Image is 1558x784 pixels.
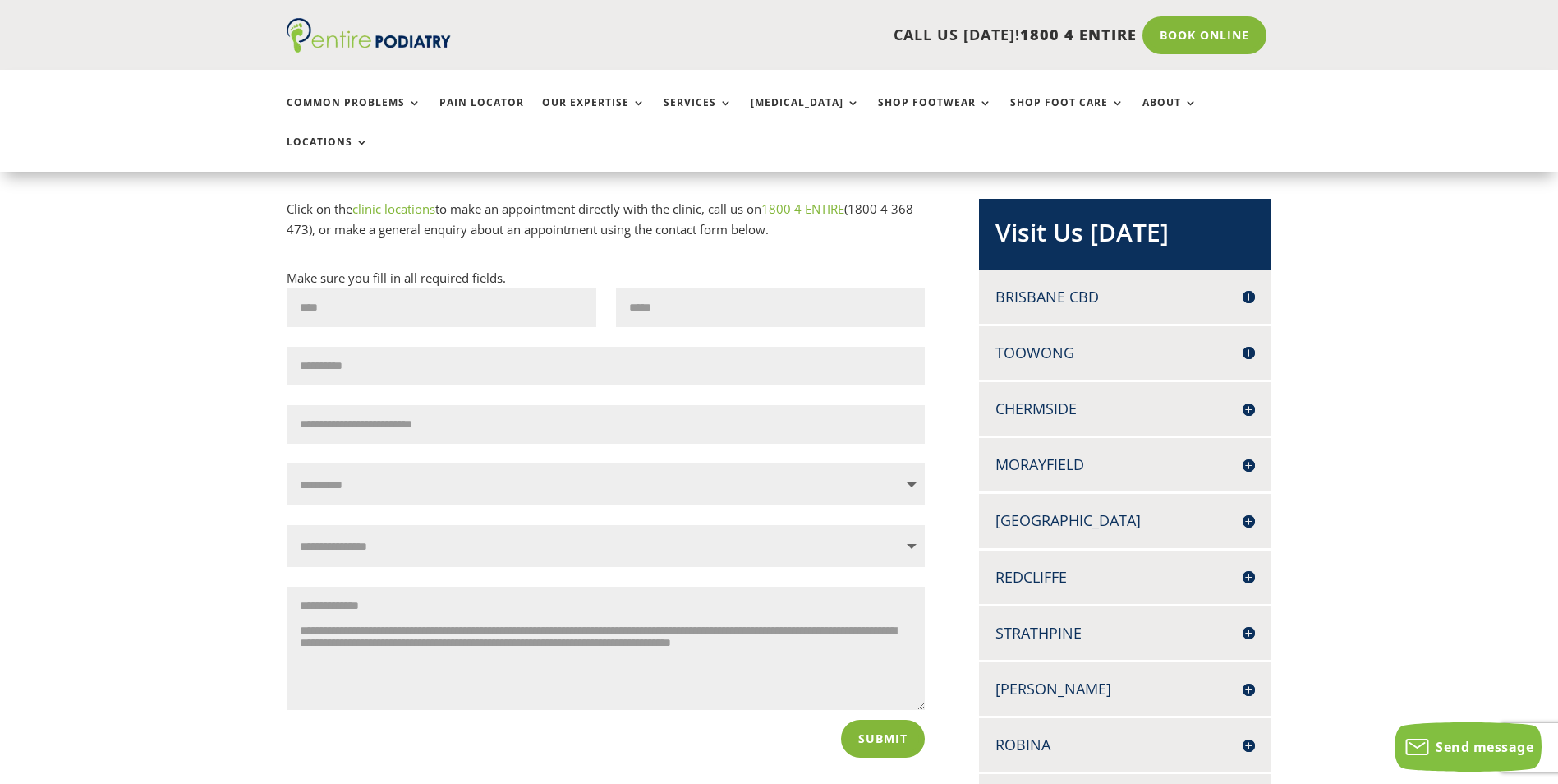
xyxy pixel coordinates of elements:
h4: [GEOGRAPHIC_DATA] [995,510,1255,531]
h4: Robina [995,735,1255,755]
a: Entire Podiatry [287,39,451,56]
a: About [1142,97,1197,132]
p: CALL US [DATE]! [514,25,1137,46]
h4: [PERSON_NAME] [995,679,1255,699]
span: Send message [1436,738,1533,756]
a: Locations [287,136,369,172]
button: Send message [1395,722,1542,772]
a: Our Expertise [542,97,646,132]
span: 1800 4 ENTIRE [1020,25,1137,44]
button: Submit [841,720,925,758]
a: Book Online [1142,16,1266,54]
h4: Redcliffe [995,567,1255,588]
a: Common Problems [287,97,421,132]
a: Shop Footwear [878,97,992,132]
img: logo (1) [287,18,451,53]
h4: Chermside [995,399,1255,419]
a: [MEDICAL_DATA] [751,97,860,132]
h4: Morayfield [995,454,1255,475]
a: Services [664,97,733,132]
h2: Visit Us [DATE] [995,215,1255,258]
p: Click on the to make an appointment directly with the clinic, call us on (1800 4 368 473), or mak... [287,199,926,241]
a: clinic locations [352,201,435,217]
h4: Toowong [995,343,1255,363]
a: Pain Locator [439,97,524,132]
a: 1800 4 ENTIRE [761,201,844,217]
p: Make sure you fill in all required fields. [287,268,926,289]
h4: Brisbane CBD [995,287,1255,307]
a: Shop Foot Care [1010,97,1124,132]
h4: Strathpine [995,623,1255,643]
